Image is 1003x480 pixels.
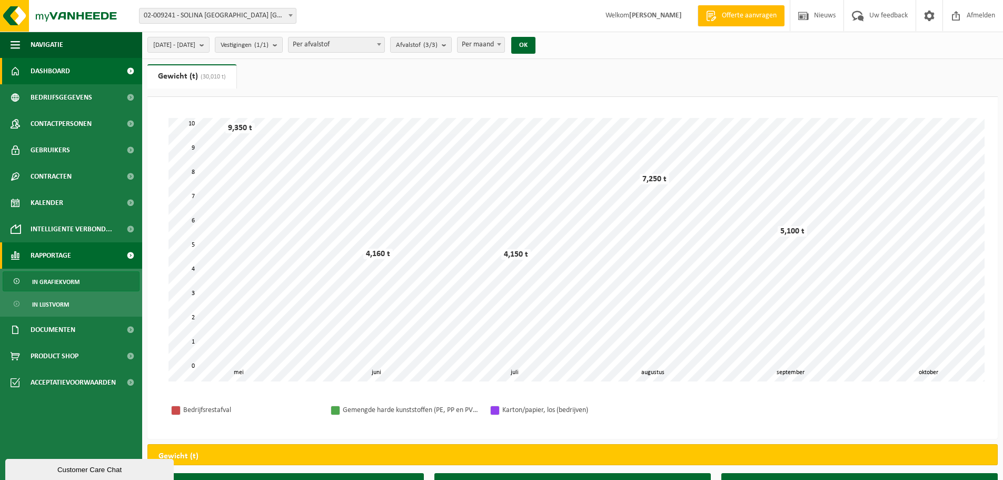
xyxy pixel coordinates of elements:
button: Afvalstof(3/3) [390,37,452,53]
button: Vestigingen(1/1) [215,37,283,53]
span: Per afvalstof [288,37,385,53]
a: Offerte aanvragen [698,5,784,26]
span: Product Shop [31,343,78,369]
span: Contracten [31,163,72,190]
span: Offerte aanvragen [719,11,779,21]
span: Contactpersonen [31,111,92,137]
strong: [PERSON_NAME] [629,12,682,19]
span: Afvalstof [396,37,438,53]
div: 4,160 t [363,249,393,259]
span: Dashboard [31,58,70,84]
span: (30,010 t) [198,74,226,80]
span: Rapportage [31,242,71,269]
span: Per maand [458,37,504,52]
span: In grafiekvorm [32,272,80,292]
a: In grafiekvorm [3,271,140,291]
span: Acceptatievoorwaarden [31,369,116,396]
div: 4,150 t [501,249,531,260]
span: Gebruikers [31,137,70,163]
span: Per maand [457,37,505,53]
span: 02-009241 - SOLINA BELGIUM NV/AG - IZEGEM [140,8,296,23]
button: OK [511,37,535,54]
div: 5,100 t [778,226,807,237]
span: Per afvalstof [289,37,384,52]
span: Vestigingen [221,37,269,53]
span: Kalender [31,190,63,216]
div: Karton/papier, los (bedrijven) [502,404,639,417]
h2: Gewicht (t) [148,445,209,468]
iframe: chat widget [5,457,176,480]
div: Gemengde harde kunststoffen (PE, PP en PVC), recycleerbaar (industrieel) [343,404,480,417]
a: In lijstvorm [3,294,140,314]
count: (3/3) [423,42,438,48]
span: Documenten [31,317,75,343]
button: [DATE] - [DATE] [147,37,210,53]
div: Bedrijfsrestafval [183,404,320,417]
span: Intelligente verbond... [31,216,112,242]
div: 7,250 t [640,174,669,184]
span: Bedrijfsgegevens [31,84,92,111]
span: [DATE] - [DATE] [153,37,195,53]
a: Gewicht (t) [147,64,236,89]
span: 02-009241 - SOLINA BELGIUM NV/AG - IZEGEM [139,8,296,24]
span: Navigatie [31,32,63,58]
span: In lijstvorm [32,295,69,315]
count: (1/1) [254,42,269,48]
div: 9,350 t [225,123,255,133]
